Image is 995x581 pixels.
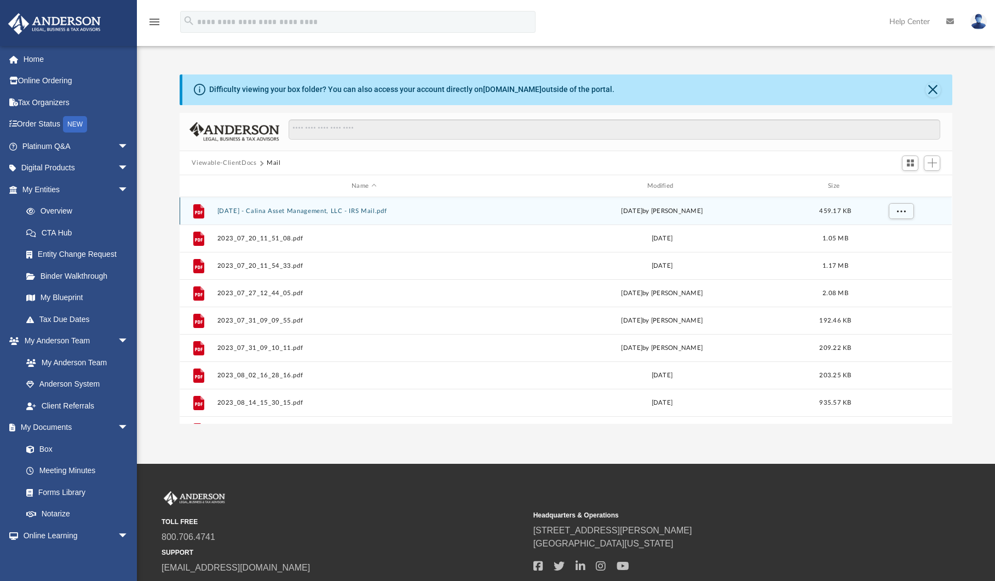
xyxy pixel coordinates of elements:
[902,156,918,171] button: Switch to Grid View
[183,15,195,27] i: search
[924,156,940,171] button: Add
[15,244,145,266] a: Entity Change Request
[15,438,134,460] a: Box
[192,158,256,168] button: Viewable-ClientDocs
[118,330,140,353] span: arrow_drop_down
[515,316,809,326] div: [DATE] by [PERSON_NAME]
[8,135,145,157] a: Platinum Q&Aarrow_drop_down
[8,330,140,352] a: My Anderson Teamarrow_drop_down
[162,563,310,572] a: [EMAIL_ADDRESS][DOMAIN_NAME]
[118,417,140,439] span: arrow_drop_down
[8,48,145,70] a: Home
[515,261,809,271] div: [DATE]
[162,548,526,557] small: SUPPORT
[217,235,511,242] button: 2023_07_20_11_51_08.pdf
[515,234,809,244] div: [DATE]
[820,318,852,324] span: 192.46 KB
[820,400,852,406] span: 935.57 KB
[925,82,941,97] button: Close
[267,158,281,168] button: Mail
[217,262,511,269] button: 2023_07_20_11_54_33.pdf
[118,179,140,201] span: arrow_drop_down
[823,263,848,269] span: 1.17 MB
[162,491,227,505] img: Anderson Advisors Platinum Portal
[889,203,914,220] button: More options
[15,460,140,482] a: Meeting Minutes
[15,287,140,309] a: My Blueprint
[15,352,134,373] a: My Anderson Team
[533,510,898,520] small: Headquarters & Operations
[970,14,987,30] img: User Pic
[8,70,145,92] a: Online Ordering
[820,345,852,351] span: 209.22 KB
[515,206,809,216] div: [DATE] by [PERSON_NAME]
[8,157,145,179] a: Digital Productsarrow_drop_down
[217,317,511,324] button: 2023_07_31_09_09_55.pdf
[533,539,674,548] a: [GEOGRAPHIC_DATA][US_STATE]
[533,526,692,535] a: [STREET_ADDRESS][PERSON_NAME]
[162,532,215,542] a: 800.706.4741
[8,179,145,200] a: My Entitiesarrow_drop_down
[820,372,852,378] span: 203.25 KB
[8,417,140,439] a: My Documentsarrow_drop_down
[15,222,145,244] a: CTA Hub
[289,119,940,140] input: Search files and folders
[162,517,526,527] small: TOLL FREE
[8,525,140,547] a: Online Learningarrow_drop_down
[217,181,510,191] div: Name
[862,181,939,191] div: id
[15,503,140,525] a: Notarize
[515,289,809,298] div: [DATE] by [PERSON_NAME]
[15,265,145,287] a: Binder Walkthrough
[823,290,848,296] span: 2.08 MB
[823,235,848,241] span: 1.05 MB
[118,525,140,547] span: arrow_drop_down
[820,208,852,214] span: 459.17 KB
[209,84,614,95] div: Difficulty viewing your box folder? You can also access your account directly on outside of the p...
[515,398,809,408] div: [DATE]
[15,373,140,395] a: Anderson System
[15,308,145,330] a: Tax Due Dates
[217,344,511,352] button: 2023_07_31_09_10_11.pdf
[515,181,809,191] div: Modified
[63,116,87,133] div: NEW
[217,290,511,297] button: 2023_07_27_12_44_05.pdf
[217,208,511,215] button: [DATE] - Calina Asset Management, LLC - IRS Mail.pdf
[515,343,809,353] div: [DATE] by [PERSON_NAME]
[515,371,809,381] div: [DATE]
[15,481,134,503] a: Forms Library
[15,200,145,222] a: Overview
[148,15,161,28] i: menu
[217,372,511,379] button: 2023_08_02_16_28_16.pdf
[180,197,952,424] div: grid
[5,13,104,34] img: Anderson Advisors Platinum Portal
[15,395,140,417] a: Client Referrals
[483,85,542,94] a: [DOMAIN_NAME]
[185,181,212,191] div: id
[118,157,140,180] span: arrow_drop_down
[814,181,858,191] div: Size
[8,91,145,113] a: Tax Organizers
[8,113,145,136] a: Order StatusNEW
[217,399,511,406] button: 2023_08_14_15_30_15.pdf
[148,21,161,28] a: menu
[118,135,140,158] span: arrow_drop_down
